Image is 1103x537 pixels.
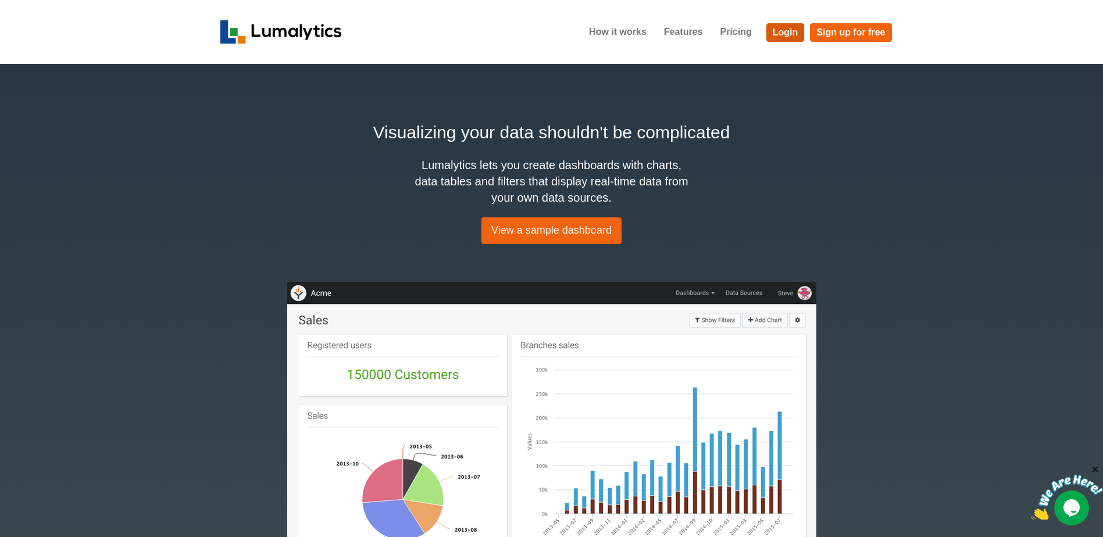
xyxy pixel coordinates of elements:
[580,17,655,46] a: How it works
[1031,464,1103,520] iframe: chat widget
[481,217,622,244] a: View a sample dashboard
[220,119,883,145] h2: Visualizing your data shouldn't be complicated
[412,157,691,206] h4: Lumalytics lets you create dashboards with charts, data tables and filters that display real-time...
[220,20,342,44] img: logo_v2-f34f87db3d4d9f5311d6c47995059ad6168825a3e1eb260e01c8041e89355404.png
[655,17,712,46] a: Features
[711,17,760,46] a: Pricing
[766,23,805,42] a: Login
[810,23,891,42] a: Sign up for free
